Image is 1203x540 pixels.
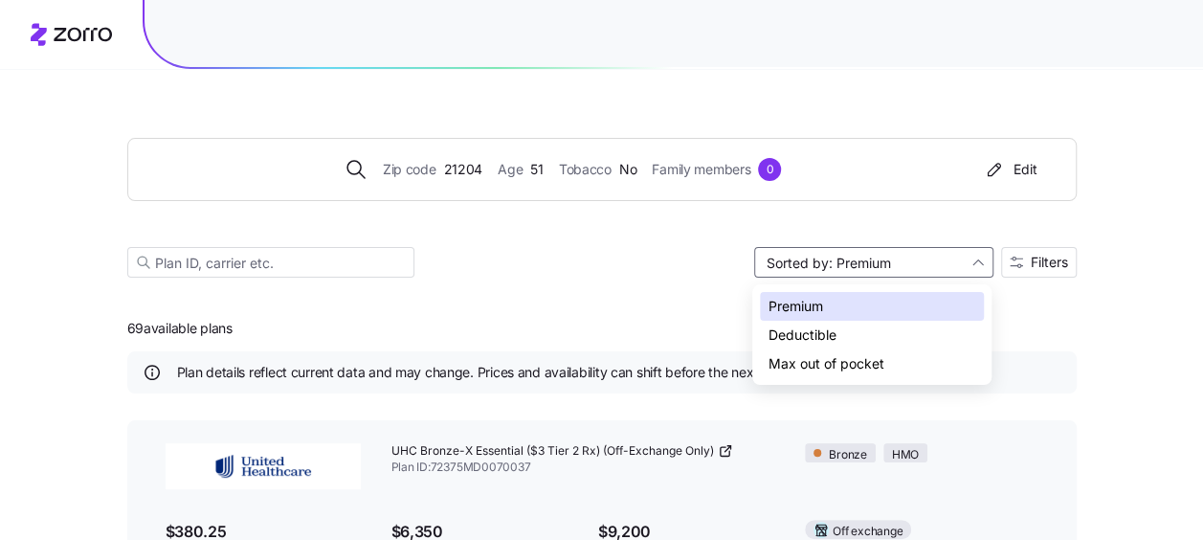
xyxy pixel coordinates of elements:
div: Edit [983,160,1037,179]
img: UnitedHealthcare [166,443,361,489]
span: Zip code [383,159,436,180]
span: Plan ID: 72375MD0070037 [391,460,775,476]
button: Edit [975,154,1045,185]
span: Tobacco [559,159,612,180]
span: HMO [892,446,919,464]
span: 69 available plans [127,319,233,338]
span: Bronze [829,446,867,464]
span: 21204 [443,159,482,180]
span: No [619,159,636,180]
div: Max out of pocket [760,349,984,378]
span: 51 [530,159,543,180]
div: 0 [758,158,781,181]
button: Filters [1001,247,1077,278]
span: Age [498,159,523,180]
span: Filters [1031,256,1068,269]
input: Sort by [754,247,993,278]
input: Plan ID, carrier etc. [127,247,414,278]
div: Premium [760,292,984,321]
span: Plan details reflect current data and may change. Prices and availability can shift before the ne... [177,363,858,382]
span: Family members [652,159,750,180]
span: UHC Bronze-X Essential ($3 Tier 2 Rx) (Off-Exchange Only) [391,443,714,460]
div: Deductible [760,321,984,349]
